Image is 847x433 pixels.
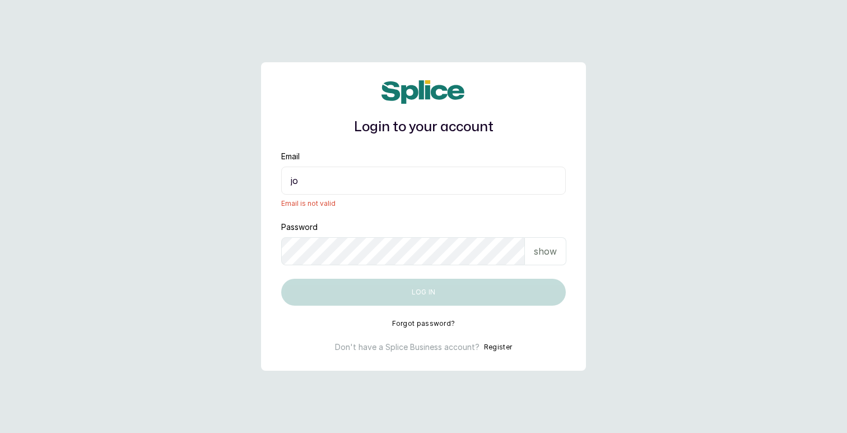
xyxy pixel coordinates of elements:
[534,245,557,258] p: show
[335,342,480,353] p: Don't have a Splice Business account?
[281,167,566,195] input: email@acme.com
[281,117,566,137] h1: Login to your account
[281,199,566,208] span: Email is not valid
[484,342,512,353] button: Register
[281,222,318,233] label: Password
[392,319,455,328] button: Forgot password?
[281,151,300,162] label: Email
[281,279,566,306] button: Log in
